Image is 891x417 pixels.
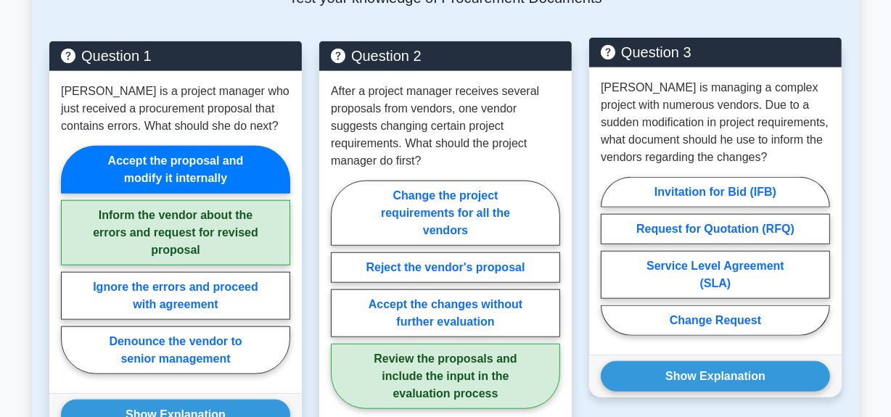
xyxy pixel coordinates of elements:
label: Change the project requirements for all the vendors [331,181,560,246]
label: Service Level Agreement (SLA) [601,251,830,299]
h5: Question 3 [601,44,830,61]
label: Change Request [601,305,830,336]
button: Show Explanation [601,361,830,392]
h5: Question 1 [61,47,290,65]
label: Reject the vendor's proposal [331,252,560,283]
h5: Question 2 [331,47,560,65]
label: Ignore the errors and proceed with agreement [61,272,290,320]
p: After a project manager receives several proposals from vendors, one vendor suggests changing cer... [331,83,560,170]
label: Accept the changes without further evaluation [331,289,560,337]
label: Denounce the vendor to senior management [61,326,290,374]
p: [PERSON_NAME] is managing a complex project with numerous vendors. Due to a sudden modification i... [601,79,830,166]
p: [PERSON_NAME] is a project manager who just received a procurement proposal that contains errors.... [61,83,290,135]
label: Request for Quotation (RFQ) [601,214,830,244]
label: Invitation for Bid (IFB) [601,177,830,207]
label: Review the proposals and include the input in the evaluation process [331,344,560,409]
label: Accept the proposal and modify it internally [61,146,290,194]
label: Inform the vendor about the errors and request for revised proposal [61,200,290,265]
